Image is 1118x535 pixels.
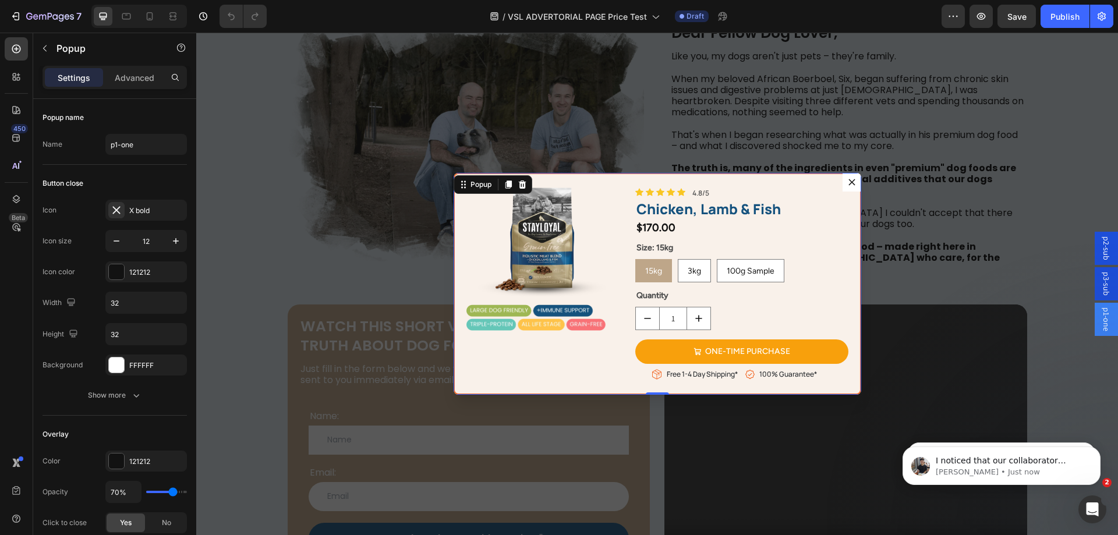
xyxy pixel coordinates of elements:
div: Popup name [43,112,84,123]
button: 7 [5,5,87,28]
span: p1-one [904,275,916,299]
div: Quantity [439,254,652,271]
div: Dialog content [257,140,665,362]
input: quantity [463,275,491,297]
input: Auto [106,481,141,502]
button: Show more [43,385,187,406]
span: p3-sub [904,239,916,263]
span: 15kg [449,233,466,243]
div: Beta [9,213,28,222]
div: Opacity [43,487,68,497]
img: gempages_506784674480129130-4f048021-f6f6-43ff-8e85-a4e551fffcb5.webp [270,272,422,298]
iframe: Intercom notifications message [885,422,1118,504]
div: X bold [129,206,184,216]
div: 121212 [129,267,184,278]
span: 100g Sample [530,233,578,243]
span: No [162,518,171,528]
p: Message from Tony, sent Just now [51,45,201,55]
button: decrement [440,275,463,297]
span: Yes [120,518,132,528]
div: Publish [1050,10,1080,23]
div: Show more [88,389,142,401]
div: Width [43,295,78,311]
p: 7 [76,9,82,23]
div: Icon color [43,267,75,277]
button: Save [997,5,1036,28]
span: / [503,10,505,23]
div: Dialog body [257,140,665,362]
div: Name [43,139,62,150]
div: Button close [43,178,83,189]
p: Settings [58,72,90,84]
p: 100% Guarantee* [563,335,621,348]
button: Publish [1041,5,1089,28]
div: Undo/Redo [220,5,267,28]
iframe: To enrich screen reader interactions, please activate Accessibility in Grammarly extension settings [196,33,1118,535]
div: FFFFFF [129,360,184,371]
span: I noticed that our collaborator access to your store is still active. I’ll investigate and provid... [51,34,200,147]
div: $170.00 [439,187,652,203]
div: Click to close [43,518,87,528]
div: 450 [11,124,28,133]
button: increment [491,275,514,297]
p: 4.8/5 [496,156,513,165]
span: 2 [1102,478,1112,487]
p: Advanced [115,72,154,84]
div: Background [43,360,83,370]
div: Popup [272,147,298,157]
div: Overlay [43,429,69,440]
div: 121212 [129,456,184,467]
iframe: Intercom live chat [1078,495,1106,523]
span: p2-sub [904,204,916,228]
p: Free 1-4 Day Shipping* [470,335,542,348]
input: Auto [106,324,186,345]
div: Icon [43,205,56,215]
span: Draft [687,11,704,22]
div: Color [43,456,61,466]
input: Auto [106,292,186,313]
div: Height [43,327,80,342]
span: Save [1007,12,1027,22]
p: Popup [56,41,155,55]
img: gempages_506784674480129130-c14ab460-2582-4550-ae0e-3f06827001e7.webp [270,153,422,266]
legend: Size: 15kg [439,207,478,224]
input: E.g. New popup [105,134,187,155]
h1: Chicken, Lamb & Fish [439,166,652,186]
span: 3kg [491,233,505,243]
div: Icon size [43,236,72,246]
div: One-Time Purchase [509,311,594,326]
button: One-Time Purchase [439,307,652,331]
span: VSL ADVERTORIAL PAGE Price Test [508,10,647,23]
